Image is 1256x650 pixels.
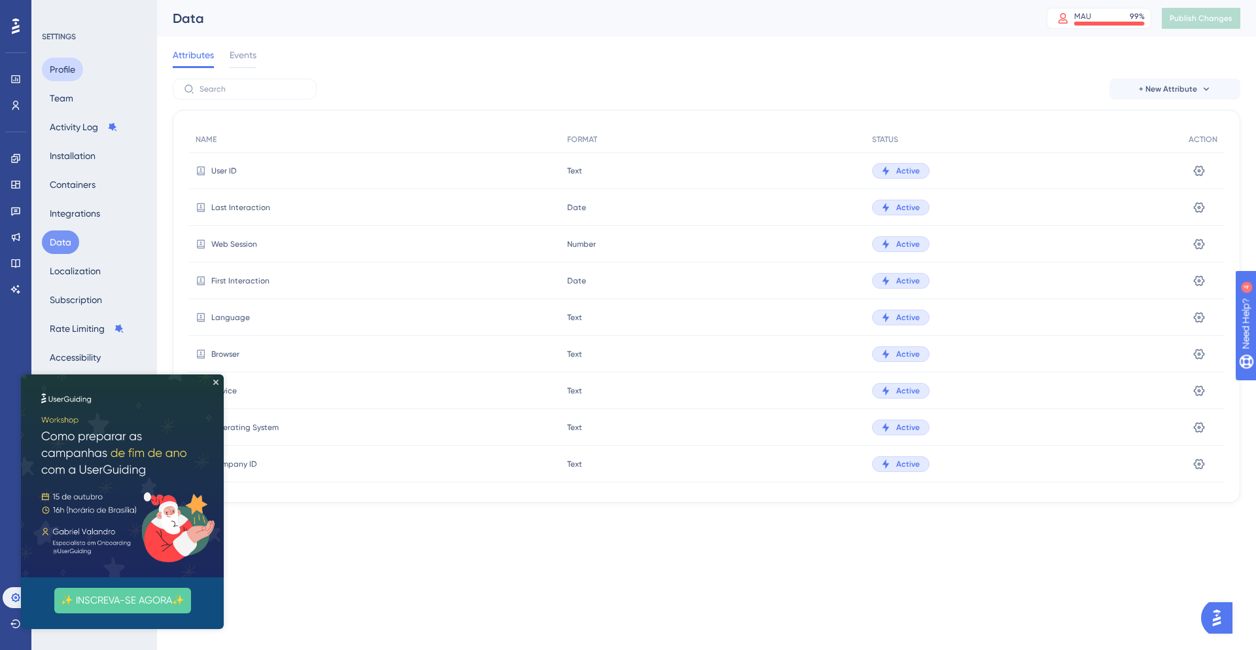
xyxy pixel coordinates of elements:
[230,47,256,63] span: Events
[896,459,920,469] span: Active
[91,7,95,17] div: 4
[1109,79,1240,99] button: + New Attribute
[1074,11,1091,22] div: MAU
[173,47,214,63] span: Attributes
[567,202,586,213] span: Date
[33,213,170,239] button: ✨ INSCREVA-SE AGORA✨
[42,86,81,110] button: Team
[42,115,126,139] button: Activity Log
[211,312,250,323] span: Language
[211,386,237,396] span: Device
[200,84,305,94] input: Search
[211,276,270,286] span: First Interaction
[567,134,597,145] span: FORMAT
[567,422,582,433] span: Text
[211,422,279,433] span: Operating System
[211,349,239,359] span: Browser
[42,31,148,42] div: SETTINGS
[42,317,132,340] button: Rate Limiting
[567,276,586,286] span: Date
[42,58,83,81] button: Profile
[1162,8,1240,29] button: Publish Changes
[1201,598,1240,638] iframe: UserGuiding AI Assistant Launcher
[896,422,920,433] span: Active
[567,386,582,396] span: Text
[31,3,82,19] span: Need Help?
[42,288,110,312] button: Subscription
[42,346,109,369] button: Accessibility
[42,259,109,283] button: Localization
[1130,11,1145,22] div: 99 %
[211,239,257,249] span: Web Session
[896,239,920,249] span: Active
[192,5,198,10] div: Close Preview
[211,202,270,213] span: Last Interaction
[42,202,108,225] button: Integrations
[896,386,920,396] span: Active
[1189,134,1217,145] span: ACTION
[896,312,920,323] span: Active
[567,349,582,359] span: Text
[567,239,596,249] span: Number
[1139,84,1197,94] span: + New Attribute
[872,134,898,145] span: STATUS
[42,144,103,168] button: Installation
[211,166,237,176] span: User ID
[567,312,582,323] span: Text
[1170,13,1232,24] span: Publish Changes
[42,230,79,254] button: Data
[196,134,217,145] span: NAME
[896,276,920,286] span: Active
[896,349,920,359] span: Active
[896,166,920,176] span: Active
[567,459,582,469] span: Text
[211,459,257,469] span: Company ID
[42,173,103,196] button: Containers
[173,9,1014,27] div: Data
[896,202,920,213] span: Active
[567,166,582,176] span: Text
